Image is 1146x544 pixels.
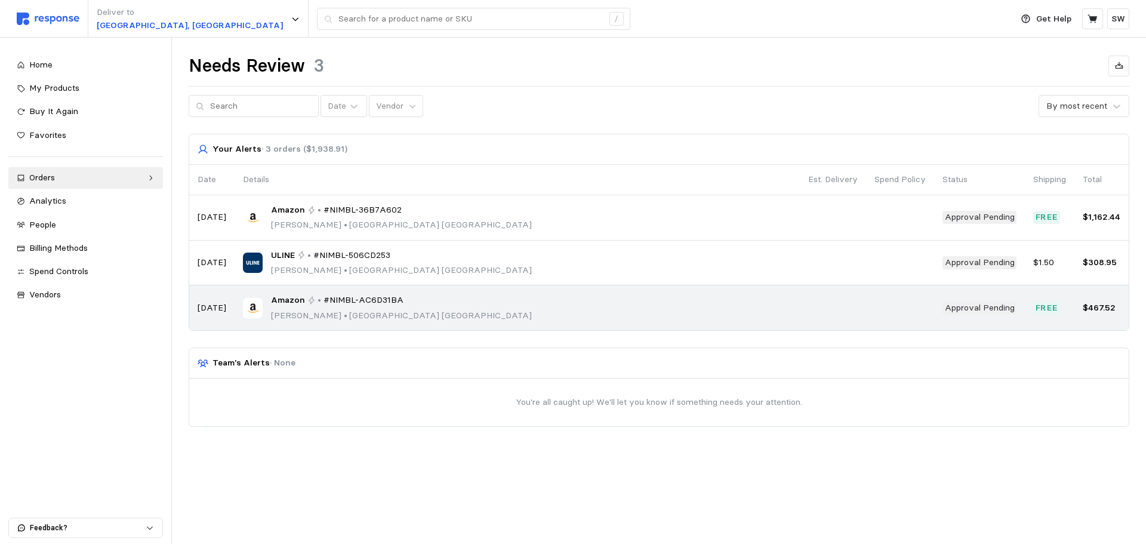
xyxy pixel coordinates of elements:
[318,204,321,217] p: •
[324,294,403,307] span: #NIMBL-AC6D31BA
[1036,211,1058,224] p: Free
[271,219,532,232] p: [PERSON_NAME] [GEOGRAPHIC_DATA] [GEOGRAPHIC_DATA]
[609,12,624,26] div: /
[1083,173,1120,186] p: Total
[945,302,1015,315] p: Approval Pending
[313,249,390,262] span: #NIMBL-506CD253
[945,211,1015,224] p: Approval Pending
[29,195,66,206] span: Analytics
[8,261,163,282] a: Spend Controls
[270,357,295,368] span: · None
[212,356,295,370] p: Team's Alerts
[189,54,305,78] h1: Needs Review
[341,219,349,230] span: •
[29,82,79,93] span: My Products
[8,78,163,99] a: My Products
[1083,302,1120,315] p: $467.52
[328,100,346,112] div: Date
[313,54,324,78] h1: 3
[341,265,349,275] span: •
[1083,211,1120,224] p: $1,162.44
[376,100,403,113] p: Vendor
[874,173,926,186] p: Spend Policy
[341,310,349,321] span: •
[1036,302,1058,315] p: Free
[97,19,283,32] p: [GEOGRAPHIC_DATA], [GEOGRAPHIC_DATA]
[243,298,263,318] img: Amazon
[29,171,142,185] div: Orders
[29,130,66,140] span: Favorites
[1014,8,1079,30] button: Get Help
[198,211,226,224] p: [DATE]
[198,256,226,269] p: [DATE]
[338,8,603,30] input: Search for a product name or SKU
[271,264,532,277] p: [PERSON_NAME] [GEOGRAPHIC_DATA] [GEOGRAPHIC_DATA]
[29,106,78,116] span: Buy It Again
[17,13,79,25] img: svg%3e
[271,249,295,262] span: ULINE
[1111,13,1125,26] p: SW
[8,54,163,76] a: Home
[1033,256,1066,269] p: $1.50
[8,190,163,212] a: Analytics
[1046,100,1107,112] div: By most recent
[271,294,305,307] span: Amazon
[210,96,312,117] input: Search
[29,59,53,70] span: Home
[97,6,283,19] p: Deliver to
[318,294,321,307] p: •
[8,214,163,236] a: People
[271,204,305,217] span: Amazon
[307,249,311,262] p: •
[945,256,1015,269] p: Approval Pending
[1083,256,1120,269] p: $308.95
[198,302,226,315] p: [DATE]
[1036,13,1071,26] p: Get Help
[29,242,88,253] span: Billing Methods
[29,219,56,230] span: People
[243,253,263,272] img: ULINE
[369,95,423,118] button: Vendor
[942,173,1016,186] p: Status
[8,101,163,122] a: Buy It Again
[1033,173,1066,186] p: Shipping
[9,518,162,537] button: Feedback?
[271,309,532,322] p: [PERSON_NAME] [GEOGRAPHIC_DATA] [GEOGRAPHIC_DATA]
[198,173,226,186] p: Date
[261,143,347,154] span: · 3 orders ($1,938.91)
[29,289,61,300] span: Vendors
[8,284,163,306] a: Vendors
[324,204,402,217] span: #NIMBL-36B7A602
[8,167,163,189] a: Orders
[8,238,163,259] a: Billing Methods
[243,208,263,228] img: Amazon
[1107,8,1129,29] button: SW
[30,523,146,533] p: Feedback?
[29,266,88,276] span: Spend Controls
[243,173,791,186] p: Details
[212,143,347,156] p: Your Alerts
[8,125,163,146] a: Favorites
[808,173,858,186] p: Est. Delivery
